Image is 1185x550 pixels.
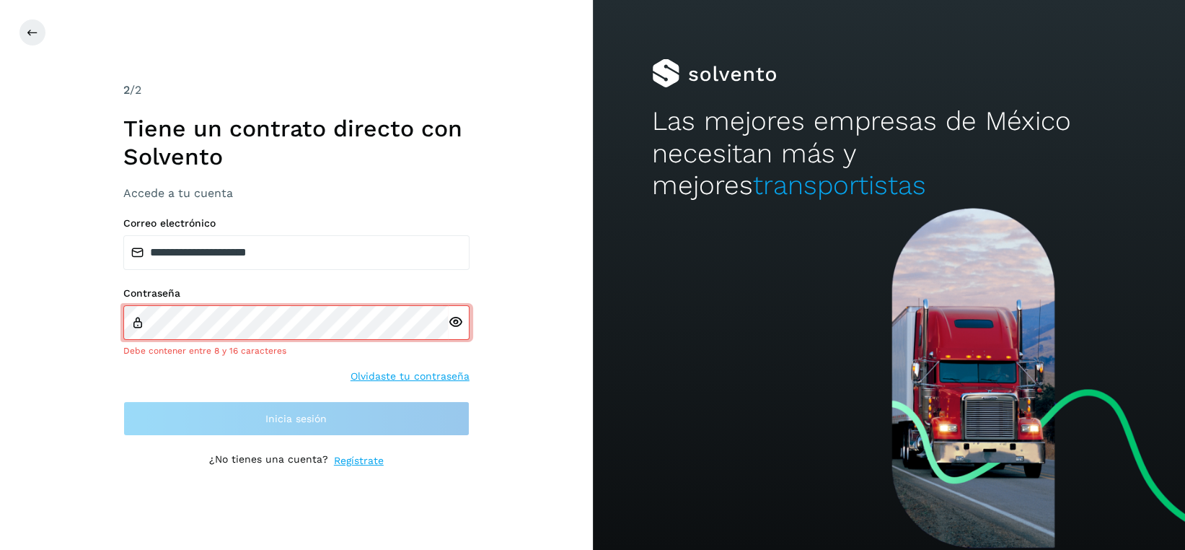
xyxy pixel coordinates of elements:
[123,287,470,300] label: Contraseña
[123,82,470,99] div: /2
[123,217,470,230] label: Correo electrónico
[334,453,384,468] a: Regístrate
[753,170,926,201] span: transportistas
[123,344,470,357] div: Debe contener entre 8 y 16 caracteres
[123,186,470,200] h3: Accede a tu cuenta
[265,414,327,424] span: Inicia sesión
[123,401,470,436] button: Inicia sesión
[123,83,130,97] span: 2
[209,453,328,468] p: ¿No tienes una cuenta?
[123,115,470,170] h1: Tiene un contrato directo con Solvento
[652,105,1126,201] h2: Las mejores empresas de México necesitan más y mejores
[351,369,470,384] a: Olvidaste tu contraseña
